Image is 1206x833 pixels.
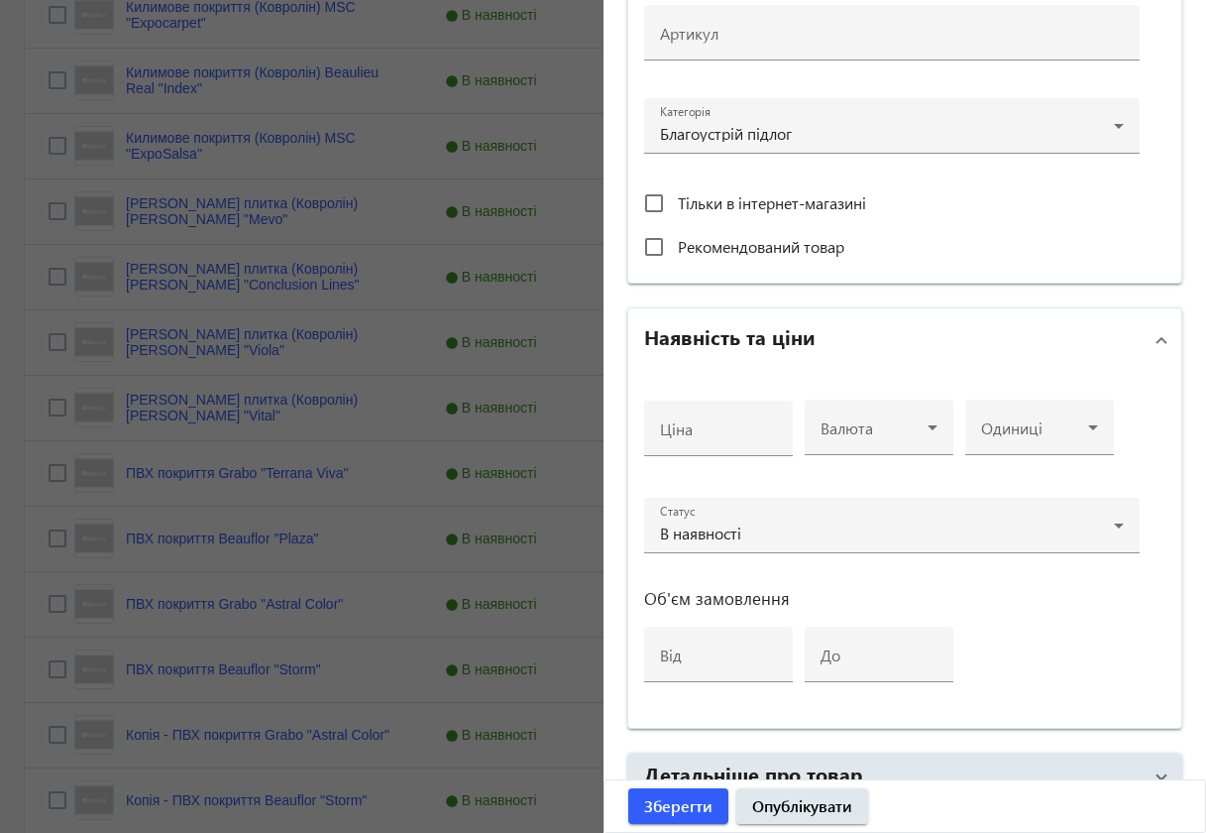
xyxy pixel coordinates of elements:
div: Наявність та ціни [628,372,1182,728]
span: Опублікувати [752,795,852,817]
button: Зберегти [628,788,728,824]
mat-label: від [660,645,682,665]
span: В наявності [660,523,741,543]
mat-label: Артикул [660,23,718,44]
span: Рекомендований товар [678,236,844,257]
mat-label: Ціна [660,418,693,439]
h3: Об'єм замовлення [644,591,1140,607]
h2: Наявність та ціни [644,322,816,350]
mat-label: Статус [660,504,695,520]
mat-label: Валюта [821,417,873,438]
span: Тільки в інтернет-магазині [678,192,866,213]
mat-label: Одиниці [981,417,1042,438]
mat-expansion-panel-header: Наявність та ціни [628,308,1182,372]
h2: Детальніше про товар [644,760,862,787]
mat-expansion-panel-header: Детальніше про товар [628,754,1182,801]
span: Зберегти [644,795,713,817]
mat-label: до [821,645,840,665]
button: Опублікувати [736,788,868,824]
